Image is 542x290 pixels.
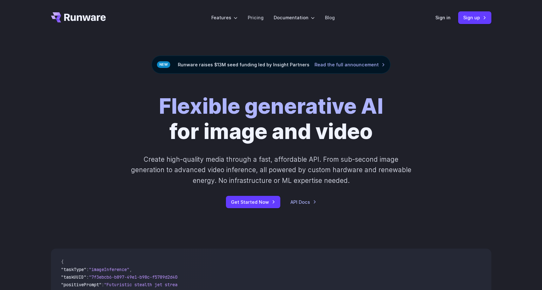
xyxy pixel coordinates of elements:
label: Documentation [274,14,315,21]
a: Sign up [458,11,491,24]
a: Blog [325,14,335,21]
p: Create high-quality media through a fast, affordable API. From sub-second image generation to adv... [130,154,412,186]
span: : [102,282,104,287]
span: , [129,267,132,272]
strong: Flexible generative AI [159,94,383,119]
span: "7f3ebcb6-b897-49e1-b98c-f5789d2d40d7" [89,274,185,280]
span: "positivePrompt" [61,282,102,287]
span: : [86,267,89,272]
span: : [86,274,89,280]
span: "imageInference" [89,267,129,272]
span: "Futuristic stealth jet streaking through a neon-lit cityscape with glowing purple exhaust" [104,282,334,287]
span: "taskUUID" [61,274,86,280]
div: Runware raises $13M seed funding led by Insight Partners [152,56,390,74]
a: API Docs [290,198,316,206]
a: Sign in [435,14,451,21]
label: Features [211,14,238,21]
span: { [61,259,64,265]
a: Read the full announcement [315,61,385,68]
h1: for image and video [159,94,383,144]
span: "taskType" [61,267,86,272]
a: Go to / [51,12,106,22]
a: Get Started Now [226,196,280,208]
a: Pricing [248,14,264,21]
